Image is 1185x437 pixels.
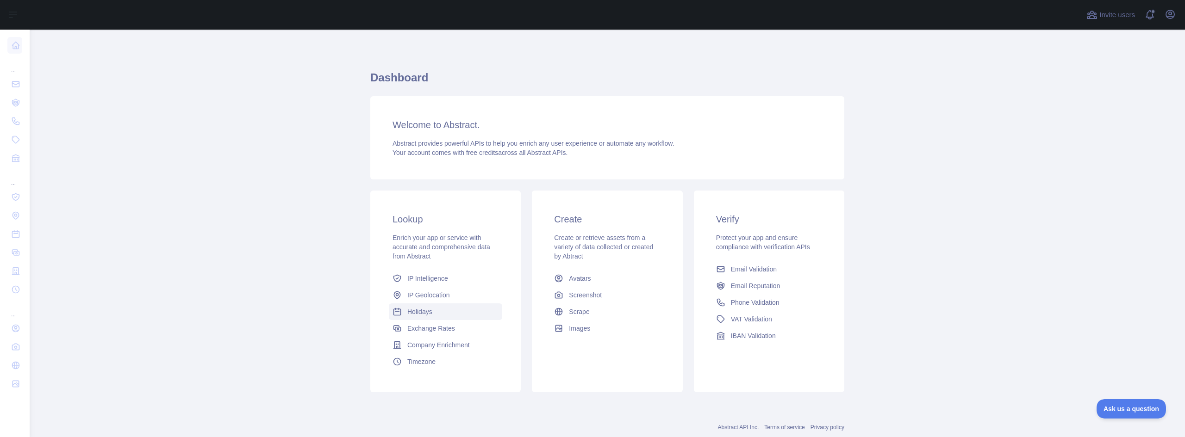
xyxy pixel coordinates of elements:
a: IBAN Validation [712,327,826,344]
a: Timezone [389,353,502,370]
span: IBAN Validation [731,331,776,340]
div: ... [7,55,22,74]
h3: Create [554,213,660,226]
a: Screenshot [550,287,664,303]
span: Exchange Rates [407,324,455,333]
span: Your account comes with across all Abstract APIs. [393,149,568,156]
a: Holidays [389,303,502,320]
span: free credits [466,149,498,156]
span: Protect your app and ensure compliance with verification APIs [716,234,810,251]
span: IP Intelligence [407,274,448,283]
span: Scrape [569,307,589,316]
span: Images [569,324,590,333]
a: Privacy policy [811,424,844,431]
a: Phone Validation [712,294,826,311]
h3: Lookup [393,213,499,226]
div: ... [7,168,22,187]
h1: Dashboard [370,70,844,92]
span: Company Enrichment [407,340,470,350]
a: Images [550,320,664,337]
a: Terms of service [764,424,805,431]
a: VAT Validation [712,311,826,327]
span: Avatars [569,274,591,283]
a: Email Reputation [712,277,826,294]
span: Create or retrieve assets from a variety of data collected or created by Abtract [554,234,653,260]
span: IP Geolocation [407,290,450,300]
span: Phone Validation [731,298,780,307]
a: Company Enrichment [389,337,502,353]
span: Email Validation [731,265,777,274]
a: Email Validation [712,261,826,277]
span: Invite users [1099,10,1135,20]
span: Enrich your app or service with accurate and comprehensive data from Abstract [393,234,490,260]
h3: Verify [716,213,822,226]
span: Abstract provides powerful APIs to help you enrich any user experience or automate any workflow. [393,140,674,147]
h3: Welcome to Abstract. [393,118,822,131]
a: Scrape [550,303,664,320]
span: Holidays [407,307,432,316]
iframe: Toggle Customer Support [1097,399,1166,419]
span: Timezone [407,357,436,366]
a: IP Intelligence [389,270,502,287]
span: Screenshot [569,290,602,300]
span: Email Reputation [731,281,780,290]
a: Exchange Rates [389,320,502,337]
a: IP Geolocation [389,287,502,303]
a: Abstract API Inc. [718,424,759,431]
div: ... [7,300,22,318]
button: Invite users [1085,7,1137,22]
span: VAT Validation [731,314,772,324]
a: Avatars [550,270,664,287]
